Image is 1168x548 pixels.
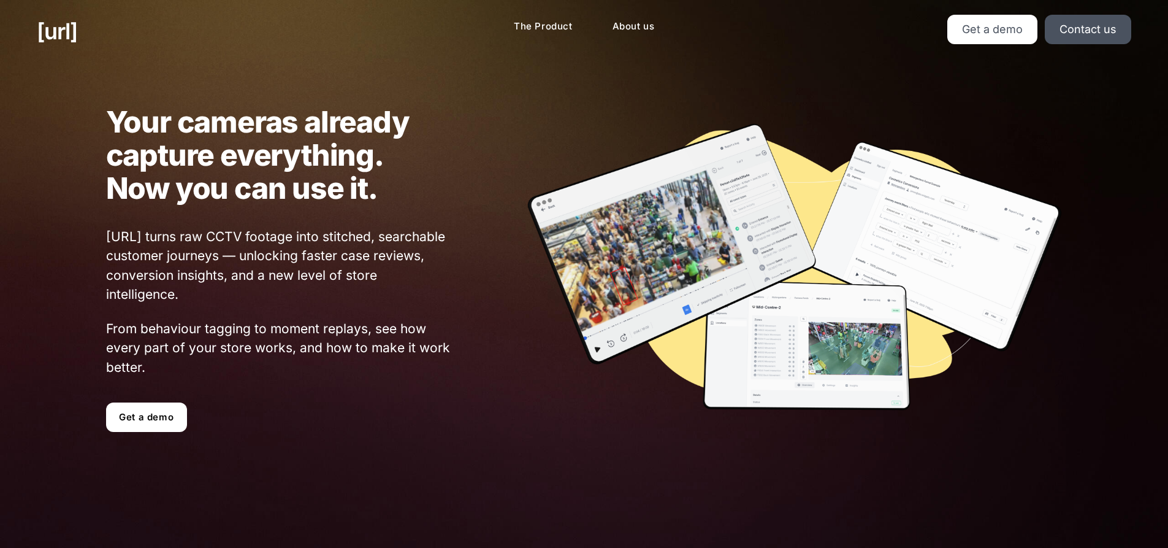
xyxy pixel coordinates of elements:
span: [URL] turns raw CCTV footage into stitched, searchable customer journeys — unlocking faster case ... [106,227,452,304]
a: Contact us [1045,15,1131,44]
a: Get a demo [947,15,1037,44]
span: From behaviour tagging to moment replays, see how every part of your store works, and how to make... [106,319,452,377]
h1: Your cameras already capture everything. Now you can use it. [106,106,452,205]
a: About us [603,15,665,39]
a: [URL] [37,15,77,48]
a: The Product [504,15,582,39]
a: Get a demo [106,403,187,432]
